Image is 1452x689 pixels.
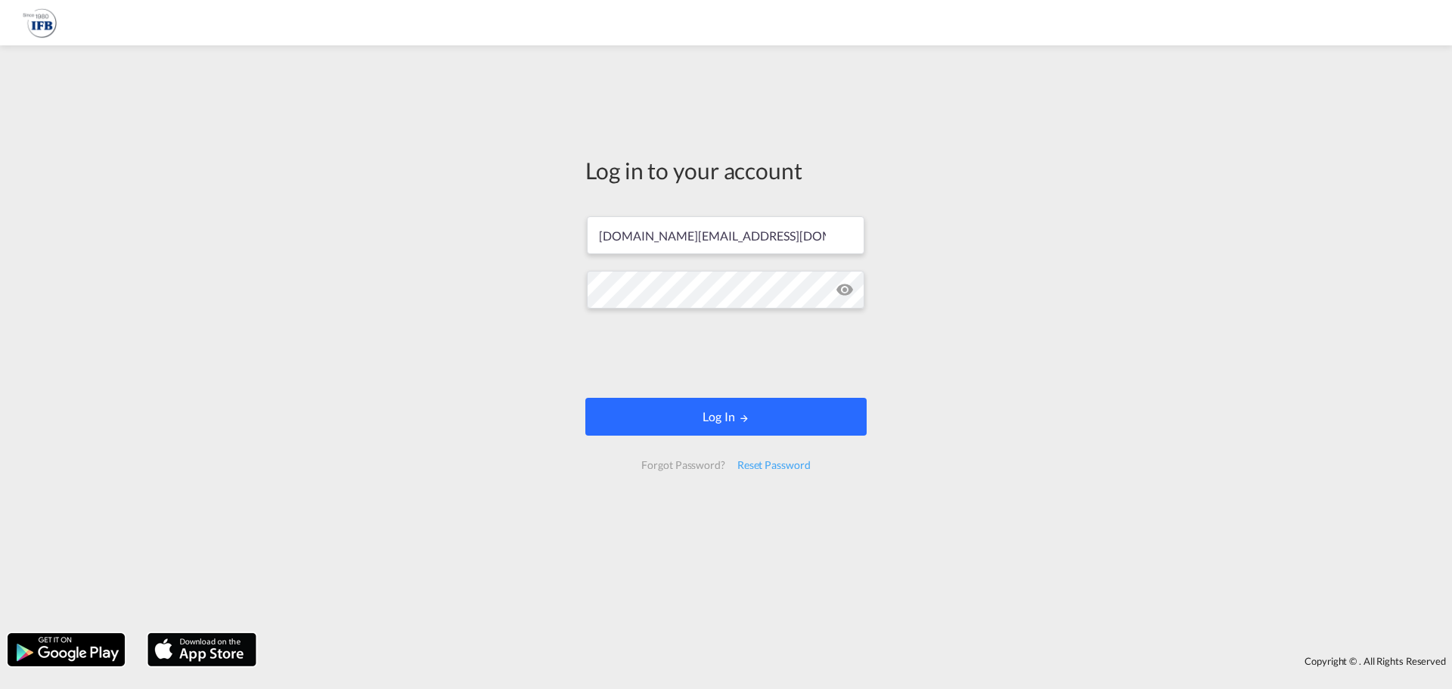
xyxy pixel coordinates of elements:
div: Forgot Password? [635,452,731,479]
div: Log in to your account [585,154,867,186]
img: google.png [6,632,126,668]
img: apple.png [146,632,258,668]
iframe: reCAPTCHA [611,324,841,383]
div: Copyright © . All Rights Reserved [264,648,1452,674]
input: Enter email/phone number [587,216,864,254]
button: LOGIN [585,398,867,436]
img: b628ab10256c11eeb52753acbc15d091.png [23,6,57,40]
div: Reset Password [731,452,817,479]
md-icon: icon-eye-off [836,281,854,299]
